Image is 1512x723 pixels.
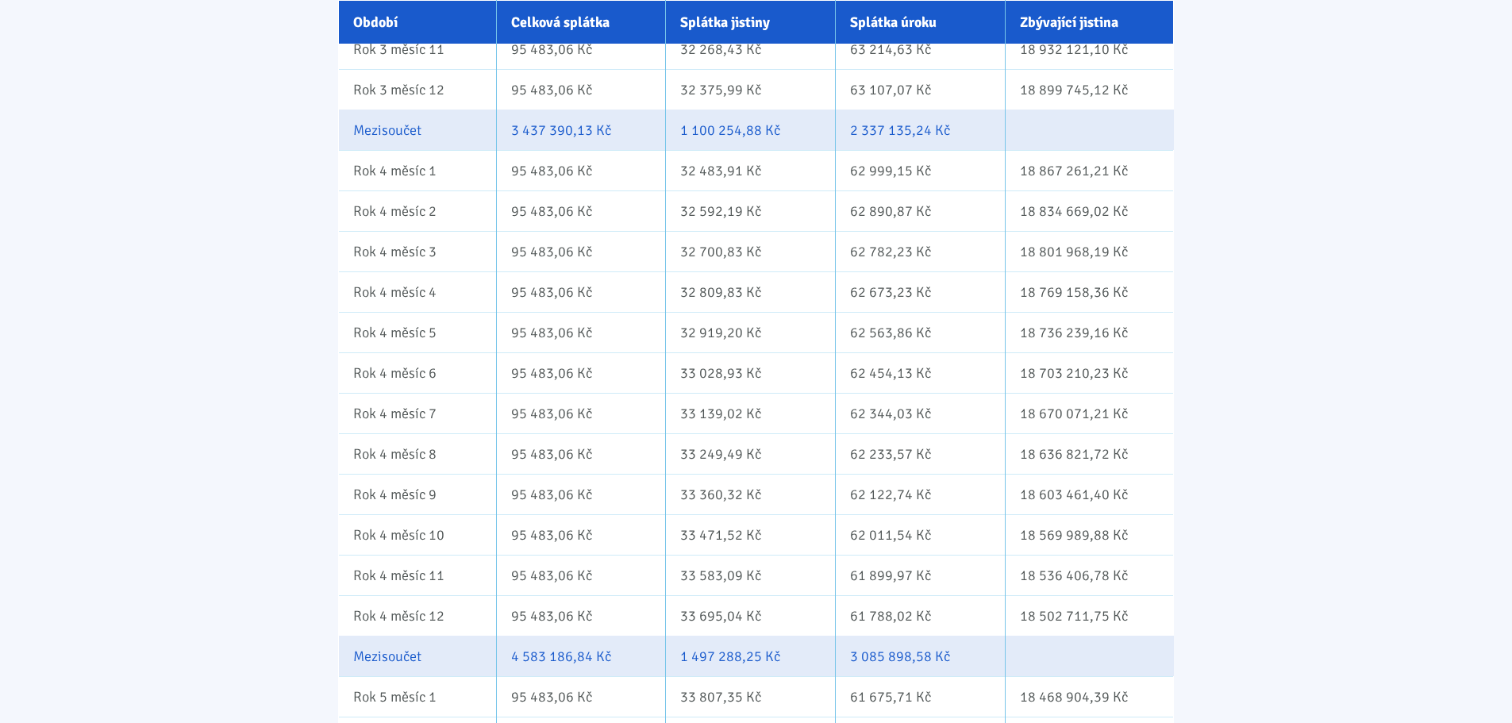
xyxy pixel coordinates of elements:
td: 63 107,07 Kč [836,69,1006,110]
td: Rok 4 měsíc 10 [339,514,497,555]
td: 95 483,06 Kč [496,352,666,393]
td: Rok 3 měsíc 12 [339,69,497,110]
td: Rok 4 měsíc 2 [339,190,497,231]
td: 18 502 711,75 Kč [1005,595,1173,636]
td: 62 999,15 Kč [836,150,1006,190]
td: Rok 4 měsíc 5 [339,312,497,352]
td: 18 603 461,40 Kč [1005,474,1173,514]
td: 62 782,23 Kč [836,231,1006,271]
td: 62 344,03 Kč [836,393,1006,433]
td: 32 483,91 Kč [666,150,836,190]
td: Rok 4 měsíc 6 [339,352,497,393]
td: Rok 4 měsíc 11 [339,555,497,595]
td: 95 483,06 Kč [496,433,666,474]
td: Rok 5 měsíc 1 [339,676,497,717]
td: 62 890,87 Kč [836,190,1006,231]
td: 33 360,32 Kč [666,474,836,514]
td: Mezisoučet [339,636,497,676]
td: 62 563,86 Kč [836,312,1006,352]
td: 18 769 158,36 Kč [1005,271,1173,312]
td: 95 483,06 Kč [496,69,666,110]
td: Rok 4 měsíc 12 [339,595,497,636]
td: 18 801 968,19 Kč [1005,231,1173,271]
td: 95 483,06 Kč [496,29,666,69]
td: 18 468 904,39 Kč [1005,676,1173,717]
td: Rok 4 měsíc 3 [339,231,497,271]
td: Rok 4 měsíc 8 [339,433,497,474]
td: 95 483,06 Kč [496,595,666,636]
td: 95 483,06 Kč [496,474,666,514]
td: 62 673,23 Kč [836,271,1006,312]
td: 62 454,13 Kč [836,352,1006,393]
td: 95 483,06 Kč [496,555,666,595]
td: 95 483,06 Kč [496,312,666,352]
td: 1 497 288,25 Kč [666,636,836,676]
td: Rok 4 měsíc 4 [339,271,497,312]
td: 33 028,93 Kč [666,352,836,393]
td: 4 583 186,84 Kč [496,636,666,676]
td: 95 483,06 Kč [496,150,666,190]
td: 18 536 406,78 Kč [1005,555,1173,595]
td: 62 122,74 Kč [836,474,1006,514]
td: 3 437 390,13 Kč [496,110,666,150]
td: 61 788,02 Kč [836,595,1006,636]
td: 18 670 071,21 Kč [1005,393,1173,433]
td: 18 899 745,12 Kč [1005,69,1173,110]
td: 61 675,71 Kč [836,676,1006,717]
td: 3 085 898,58 Kč [836,636,1006,676]
td: 95 483,06 Kč [496,393,666,433]
td: 32 592,19 Kč [666,190,836,231]
td: 33 807,35 Kč [666,676,836,717]
td: 33 583,09 Kč [666,555,836,595]
td: 33 471,52 Kč [666,514,836,555]
td: Rok 3 měsíc 11 [339,29,497,69]
td: 95 483,06 Kč [496,231,666,271]
td: 1 100 254,88 Kč [666,110,836,150]
td: Rok 4 měsíc 9 [339,474,497,514]
td: 63 214,63 Kč [836,29,1006,69]
td: 18 736 239,16 Kč [1005,312,1173,352]
td: 62 233,57 Kč [836,433,1006,474]
td: 33 695,04 Kč [666,595,836,636]
td: 32 809,83 Kč [666,271,836,312]
td: 95 483,06 Kč [496,190,666,231]
td: Rok 4 měsíc 7 [339,393,497,433]
td: 18 932 121,10 Kč [1005,29,1173,69]
td: 18 703 210,23 Kč [1005,352,1173,393]
td: 18 834 669,02 Kč [1005,190,1173,231]
td: 32 375,99 Kč [666,69,836,110]
td: Rok 4 měsíc 1 [339,150,497,190]
td: 95 483,06 Kč [496,514,666,555]
td: 61 899,97 Kč [836,555,1006,595]
td: 18 636 821,72 Kč [1005,433,1173,474]
td: 18 867 261,21 Kč [1005,150,1173,190]
td: 33 249,49 Kč [666,433,836,474]
td: 18 569 989,88 Kč [1005,514,1173,555]
td: 95 483,06 Kč [496,676,666,717]
td: Mezisoučet [339,110,497,150]
td: 32 700,83 Kč [666,231,836,271]
td: 62 011,54 Kč [836,514,1006,555]
td: 95 483,06 Kč [496,271,666,312]
td: 33 139,02 Kč [666,393,836,433]
td: 32 919,20 Kč [666,312,836,352]
td: 32 268,43 Kč [666,29,836,69]
td: 2 337 135,24 Kč [836,110,1006,150]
